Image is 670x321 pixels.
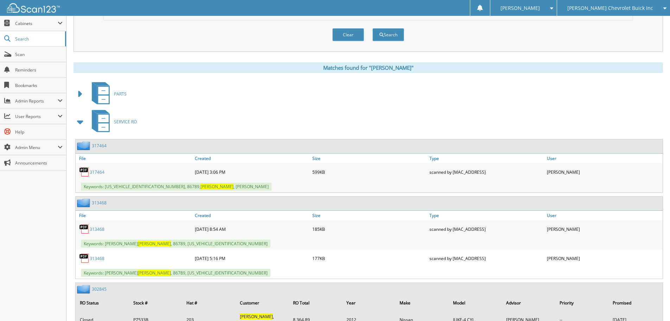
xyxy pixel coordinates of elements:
[79,253,90,264] img: PDF.png
[76,154,193,163] a: File
[15,36,62,42] span: Search
[88,80,127,108] a: PARTS
[428,154,545,163] a: Type
[81,269,270,277] span: Keywords: [PERSON_NAME] , 86789, [US_VEHICLE_IDENTIFICATION_NUMBER]
[90,255,104,261] a: 313468
[428,222,545,236] div: scanned by [MAC_ADDRESS]
[556,296,609,310] th: Priority
[77,141,92,150] img: folder2.png
[183,296,236,310] th: Hat #
[311,211,428,220] a: Size
[311,154,428,163] a: Size
[15,51,63,57] span: Scan
[130,296,183,310] th: Stock #
[79,224,90,234] img: PDF.png
[15,160,63,166] span: Announcements
[88,108,137,136] a: SERVICE RO
[503,296,555,310] th: Advisor
[90,226,104,232] a: 313468
[428,165,545,179] div: scanned by [MAC_ADDRESS]
[545,222,663,236] div: [PERSON_NAME]
[193,154,311,163] a: Created
[74,62,663,73] div: Matches found for "[PERSON_NAME]"
[7,3,60,13] img: scan123-logo-white.svg
[15,144,58,150] span: Admin Menu
[372,28,404,41] button: Search
[545,154,663,163] a: User
[635,287,670,321] iframe: Chat Widget
[193,251,311,265] div: [DATE] 5:16 PM
[311,222,428,236] div: 185KB
[90,169,104,175] a: 317464
[15,20,58,26] span: Cabinets
[428,211,545,220] a: Type
[545,211,663,220] a: User
[92,286,107,292] a: 302845
[77,285,92,294] img: folder2.png
[311,165,428,179] div: 599KB
[332,28,364,41] button: Clear
[500,6,540,10] span: [PERSON_NAME]
[79,167,90,177] img: PDF.png
[236,296,289,310] th: Customer
[77,198,92,207] img: folder2.png
[15,82,63,88] span: Bookmarks
[114,119,137,125] span: SERVICE RO
[138,270,171,276] span: [PERSON_NAME]
[609,296,662,310] th: Promised
[567,6,653,10] span: [PERSON_NAME] Chevrolet Buick Inc
[81,240,270,248] span: Keywords: [PERSON_NAME] , 86789, [US_VEHICLE_IDENTIFICATION_NUMBER]
[200,184,234,190] span: [PERSON_NAME]
[396,296,449,310] th: Make
[15,129,63,135] span: Help
[138,241,171,247] span: [PERSON_NAME]
[545,251,663,265] div: [PERSON_NAME]
[92,143,107,149] a: 317464
[343,296,396,310] th: Year
[193,211,311,220] a: Created
[449,296,502,310] th: Model
[193,222,311,236] div: [DATE] 8:54 AM
[114,91,127,97] span: PARTS
[15,67,63,73] span: Reminders
[545,165,663,179] div: [PERSON_NAME]
[311,251,428,265] div: 177KB
[15,113,58,119] span: User Reports
[92,200,107,206] a: 313468
[289,296,342,310] th: RO Total
[76,296,129,310] th: RO Status
[240,314,273,320] span: [PERSON_NAME]
[76,211,193,220] a: File
[81,183,272,191] span: Keywords: [US_VEHICLE_IDENTIFICATION_NUMBER], 86789, , [PERSON_NAME]
[15,98,58,104] span: Admin Reports
[428,251,545,265] div: scanned by [MAC_ADDRESS]
[193,165,311,179] div: [DATE] 3:06 PM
